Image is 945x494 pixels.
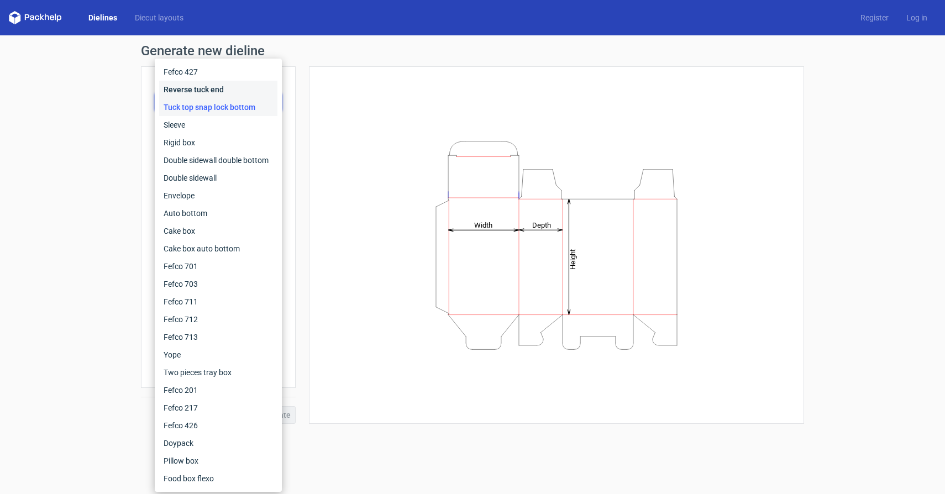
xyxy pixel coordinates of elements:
div: Auto bottom [159,204,277,222]
div: Cake box [159,222,277,240]
tspan: Depth [532,220,551,229]
div: Double sidewall double bottom [159,151,277,169]
div: Rigid box [159,134,277,151]
div: Reverse tuck end [159,81,277,98]
div: Sleeve [159,116,277,134]
div: Pillow box [159,452,277,470]
h1: Generate new dieline [141,44,804,57]
div: Fefco 712 [159,311,277,328]
div: Tuck top snap lock bottom [159,98,277,116]
tspan: Width [474,220,492,229]
div: Fefco 217 [159,399,277,417]
a: Register [852,12,897,23]
div: Food box flexo [159,470,277,487]
a: Diecut layouts [126,12,192,23]
div: Cake box auto bottom [159,240,277,257]
a: Dielines [80,12,126,23]
tspan: Height [569,249,577,269]
div: Fefco 701 [159,257,277,275]
div: Two pieces tray box [159,364,277,381]
div: Double sidewall [159,169,277,187]
div: Fefco 713 [159,328,277,346]
div: Doypack [159,434,277,452]
div: Fefco 427 [159,63,277,81]
div: Envelope [159,187,277,204]
div: Fefco 426 [159,417,277,434]
div: Yope [159,346,277,364]
div: Fefco 201 [159,381,277,399]
div: Fefco 703 [159,275,277,293]
div: Fefco 711 [159,293,277,311]
a: Log in [897,12,936,23]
